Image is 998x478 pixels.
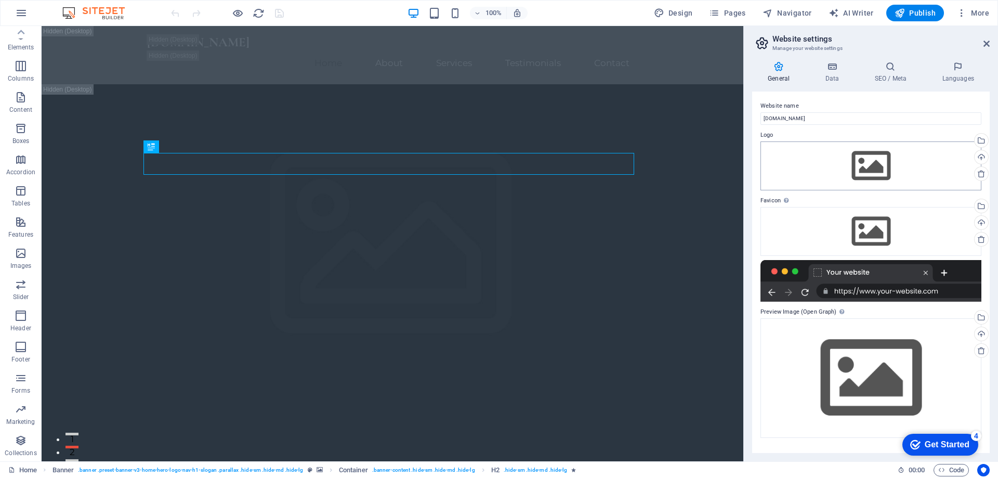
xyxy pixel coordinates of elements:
[11,386,30,395] p: Forms
[513,8,522,18] i: On resize automatically adjust zoom level to fit chosen device.
[760,306,981,318] label: Preview Image (Open Graph)
[772,34,990,44] h2: Website settings
[77,2,87,12] div: 4
[8,43,34,51] p: Elements
[78,464,303,476] span: . banner .preset-banner-v3-home-hero-logo-nav-h1-slogan .parallax .hide-sm .hide-md .hide-lg
[372,464,475,476] span: . banner-content .hide-sm .hide-md .hide-lg
[8,464,37,476] a: Click to cancel selection. Double-click to open Pages
[952,5,993,21] button: More
[11,355,30,364] p: Footer
[470,7,507,19] button: 100%
[60,7,138,19] img: Editor Logo
[24,433,37,436] button: 3
[317,467,323,473] i: This element contains a background
[9,106,32,114] p: Content
[8,74,34,83] p: Columns
[760,141,981,190] div: Select files from the file manager, stock photos, or upload file(s)
[809,61,859,83] h4: Data
[10,262,32,270] p: Images
[752,61,809,83] h4: General
[886,5,944,21] button: Publish
[895,8,936,18] span: Publish
[760,318,981,437] div: Select files from the file manager, stock photos, or upload file(s)
[859,61,926,83] h4: SEO / Meta
[24,407,37,409] button: 1
[824,5,878,21] button: AI Writer
[926,61,990,83] h4: Languages
[52,464,576,476] nav: breadcrumb
[956,8,989,18] span: More
[5,449,36,457] p: Collections
[13,293,29,301] p: Slider
[8,5,84,27] div: Get Started 4 items remaining, 20% complete
[8,230,33,239] p: Features
[571,467,576,473] i: Element contains an animation
[705,5,750,21] button: Pages
[758,5,816,21] button: Navigator
[253,7,265,19] i: Reload page
[829,8,874,18] span: AI Writer
[52,464,74,476] span: Click to select. Double-click to edit
[763,8,812,18] span: Navigator
[650,5,697,21] button: Design
[6,418,35,426] p: Marketing
[709,8,745,18] span: Pages
[909,464,925,476] span: 00 00
[760,207,981,256] div: Select files from the file manager, stock photos, or upload file(s)
[760,112,981,125] input: Name...
[898,464,925,476] h6: Session time
[231,7,244,19] button: Click here to leave preview mode and continue editing
[11,199,30,208] p: Tables
[760,195,981,207] label: Favicon
[504,464,567,476] span: . hide-sm .hide-md .hide-lg
[977,464,990,476] button: Usercentrics
[24,420,37,422] button: 2
[760,100,981,112] label: Website name
[6,168,35,176] p: Accordion
[654,8,693,18] span: Design
[308,467,312,473] i: This element is a customizable preset
[339,464,368,476] span: Click to select. Double-click to edit
[938,464,964,476] span: Code
[485,7,502,19] h6: 100%
[31,11,75,21] div: Get Started
[10,324,31,332] p: Header
[252,7,265,19] button: reload
[12,137,30,145] p: Boxes
[916,466,917,474] span: :
[934,464,969,476] button: Code
[760,129,981,141] label: Logo
[491,464,500,476] span: Click to select. Double-click to edit
[772,44,969,53] h3: Manage your website settings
